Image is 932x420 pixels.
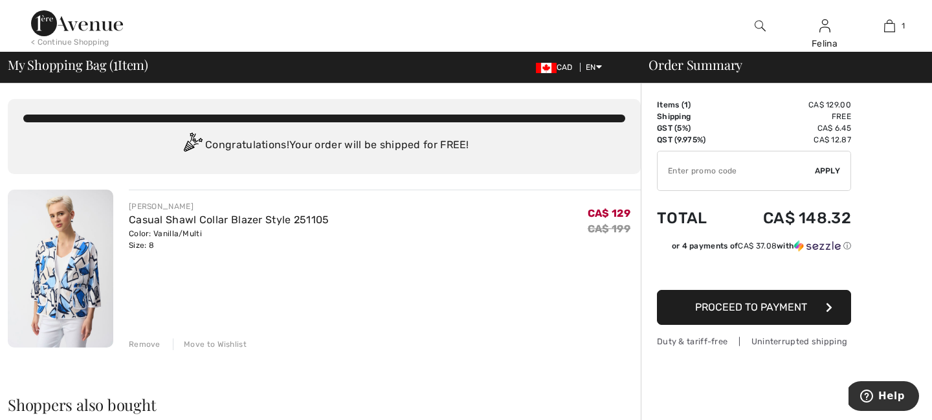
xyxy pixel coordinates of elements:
[129,338,161,350] div: Remove
[179,133,205,159] img: Congratulation2.svg
[727,111,851,122] td: Free
[633,58,924,71] div: Order Summary
[695,301,807,313] span: Proceed to Payment
[8,190,113,348] img: Casual Shawl Collar Blazer Style 251105
[684,100,688,109] span: 1
[31,10,123,36] img: 1ère Avenue
[657,122,727,134] td: GST (5%)
[815,165,841,177] span: Apply
[727,122,851,134] td: CA$ 6.45
[657,99,727,111] td: Items ( )
[129,214,329,226] a: Casual Shawl Collar Blazer Style 251105
[586,63,602,72] span: EN
[884,18,895,34] img: My Bag
[657,196,727,240] td: Total
[657,290,851,325] button: Proceed to Payment
[536,63,557,73] img: Canadian Dollar
[819,19,830,32] a: Sign In
[902,20,905,32] span: 1
[657,240,851,256] div: or 4 payments ofCA$ 37.08withSezzle Click to learn more about Sezzle
[794,240,841,252] img: Sezzle
[129,201,329,212] div: [PERSON_NAME]
[31,36,109,48] div: < Continue Shopping
[755,18,766,34] img: search the website
[8,397,641,412] h2: Shoppers also bought
[658,151,815,190] input: Promo code
[738,241,777,250] span: CA$ 37.08
[657,111,727,122] td: Shipping
[588,223,630,235] s: CA$ 199
[727,196,851,240] td: CA$ 148.32
[113,55,118,72] span: 1
[727,99,851,111] td: CA$ 129.00
[672,240,851,252] div: or 4 payments of with
[8,58,148,71] span: My Shopping Bag ( Item)
[588,207,630,219] span: CA$ 129
[23,133,625,159] div: Congratulations! Your order will be shipped for FREE!
[849,381,919,414] iframe: Opens a widget where you can find more information
[536,63,578,72] span: CAD
[657,335,851,348] div: Duty & tariff-free | Uninterrupted shipping
[657,134,727,146] td: QST (9.975%)
[129,228,329,251] div: Color: Vanilla/Multi Size: 8
[793,37,856,50] div: Felina
[173,338,247,350] div: Move to Wishlist
[858,18,921,34] a: 1
[657,256,851,285] iframe: PayPal-paypal
[819,18,830,34] img: My Info
[727,134,851,146] td: CA$ 12.87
